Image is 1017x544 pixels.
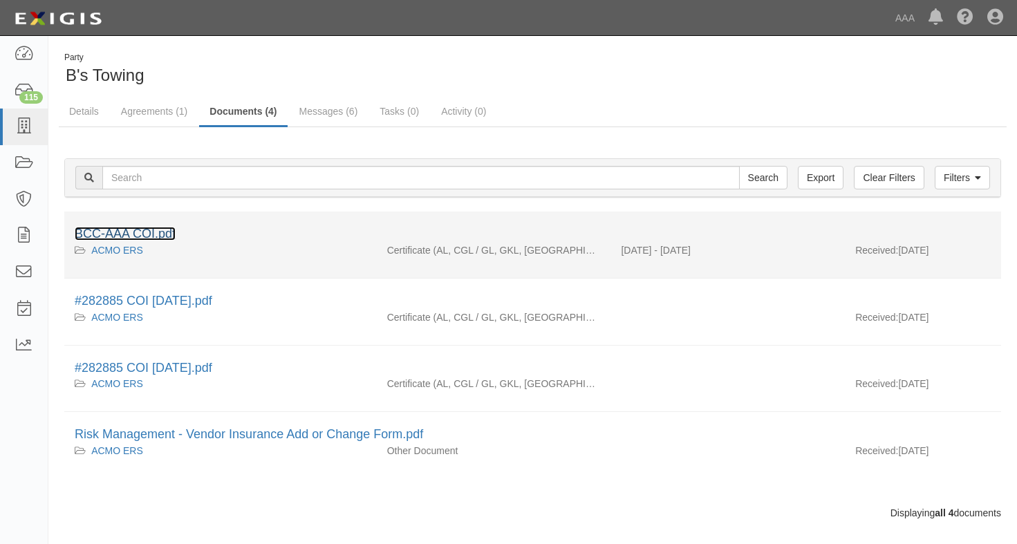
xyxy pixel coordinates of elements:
[855,310,898,324] p: Received:
[855,377,898,391] p: Received:
[102,166,740,189] input: Search
[59,97,109,125] a: Details
[369,97,429,125] a: Tasks (0)
[854,166,924,189] a: Clear Filters
[199,97,287,127] a: Documents (4)
[888,4,922,32] a: AAA
[59,52,523,87] div: B's Towing
[66,66,144,84] span: B's Towing
[10,6,106,31] img: logo-5460c22ac91f19d4615b14bd174203de0afe785f0fc80cf4dbbc73dc1793850b.png
[610,243,845,257] div: Effective 08/22/2025 - Expiration 08/22/2026
[75,359,991,377] div: #282885 COI 08.22.24.pdf
[957,10,973,26] i: Help Center - Complianz
[855,243,898,257] p: Received:
[91,378,143,389] a: ACMO ERS
[111,97,198,125] a: Agreements (1)
[431,97,496,125] a: Activity (0)
[377,243,611,257] div: Auto Liability Commercial General Liability / Garage Liability Garage Keepers Liability On-Hook
[935,507,953,518] b: all 4
[845,377,1001,397] div: [DATE]
[855,444,898,458] p: Received:
[75,444,366,458] div: ACMO ERS
[75,377,366,391] div: ACMO ERS
[935,166,990,189] a: Filters
[610,444,845,444] div: Effective - Expiration
[739,166,787,189] input: Search
[75,310,366,324] div: ACMO ERS
[289,97,368,125] a: Messages (6)
[75,227,176,241] a: BCC-AAA COI.pdf
[91,312,143,323] a: ACMO ERS
[75,225,991,243] div: BCC-AAA COI.pdf
[845,310,1001,331] div: [DATE]
[845,444,1001,465] div: [DATE]
[845,243,1001,264] div: [DATE]
[91,445,143,456] a: ACMO ERS
[798,166,843,189] a: Export
[91,245,143,256] a: ACMO ERS
[75,361,212,375] a: #282885 COI [DATE].pdf
[377,444,611,458] div: Other Document
[54,506,1011,520] div: Displaying documents
[75,426,991,444] div: Risk Management - Vendor Insurance Add or Change Form.pdf
[75,294,212,308] a: #282885 COI [DATE].pdf
[377,377,611,391] div: Auto Liability Commercial General Liability / Garage Liability Garage Keepers Liability On-Hook
[610,310,845,311] div: Effective - Expiration
[75,243,366,257] div: ACMO ERS
[377,310,611,324] div: Auto Liability Commercial General Liability / Garage Liability Garage Keepers Liability On-Hook
[75,292,991,310] div: #282885 COI 08.22.25.pdf
[19,91,43,104] div: 115
[64,52,144,64] div: Party
[75,427,423,441] a: Risk Management - Vendor Insurance Add or Change Form.pdf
